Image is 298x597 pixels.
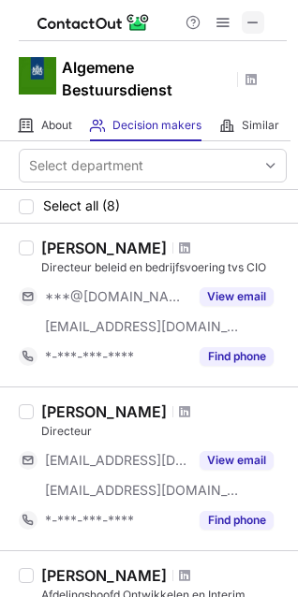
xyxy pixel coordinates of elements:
[242,118,279,133] span: Similar
[41,239,167,257] div: [PERSON_NAME]
[41,566,167,585] div: [PERSON_NAME]
[112,118,201,133] span: Decision makers
[41,402,167,421] div: [PERSON_NAME]
[200,511,274,530] button: Reveal Button
[41,118,72,133] span: About
[29,156,143,175] div: Select department
[45,318,240,335] span: [EMAIL_ADDRESS][DOMAIN_NAME]
[41,259,287,276] div: Directeur beleid en bedrijfsvoering tvs CIO
[200,451,274,470] button: Reveal Button
[41,423,287,440] div: Directeur
[45,452,188,469] span: [EMAIL_ADDRESS][DOMAIN_NAME]
[19,57,56,95] img: 9685c70a743b93582b938981150a6ac7
[200,287,274,306] button: Reveal Button
[37,11,150,34] img: ContactOut v5.3.10
[45,288,188,305] span: ***@[DOMAIN_NAME]
[200,347,274,366] button: Reveal Button
[62,56,231,101] h1: Algemene Bestuursdienst
[43,198,120,213] span: Select all (8)
[45,482,240,499] span: [EMAIL_ADDRESS][DOMAIN_NAME]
